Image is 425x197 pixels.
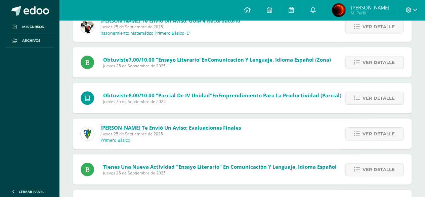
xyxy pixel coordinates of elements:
span: 8.00/10.00 [129,92,155,99]
p: Razonamiento Matemático Primero Básico 'E' [100,31,190,36]
span: Jueves 25 de Septiembre de 2025 [103,99,341,104]
span: [PERSON_NAME] te envió un aviso: Evaluaciones Finales [100,124,241,131]
span: Mi Perfil [350,10,389,16]
span: Jueves 25 de Septiembre de 2025 [103,63,331,69]
span: "Ensayo literario" [156,56,202,63]
span: Jueves 25 de Septiembre de 2025 [100,24,240,30]
img: 356f35e1342121e0f3f79114633ea786.png [332,3,345,17]
span: 7.00/10.00 [129,56,155,63]
span: [PERSON_NAME] te envió un aviso: GUIA 4 Recordatorio [100,17,240,24]
span: Jueves 25 de Septiembre de 2025 [103,170,337,176]
span: Archivos [22,38,40,43]
span: Ver detalle [363,128,395,140]
p: Primero Básico [100,138,130,143]
span: Jueves 25 de Septiembre de 2025 [100,131,241,137]
span: Mis cursos [22,24,44,30]
a: Mis cursos [5,20,54,34]
span: [PERSON_NAME] [350,4,389,11]
span: Ver detalle [363,92,395,104]
span: Comunicación y Lenguaje, Idioma Español (Zona) [208,56,331,63]
span: Ver detalle [363,21,395,33]
span: Obtuviste en [103,92,341,99]
span: Obtuviste en [103,56,331,63]
span: Emprendimiento para la Productividad (Parcial) [218,92,341,99]
img: d172b984f1f79fc296de0e0b277dc562.png [81,20,94,33]
span: Tienes una nueva actividad "Ensayo literario" En Comunicación y Lenguaje, Idioma Español [103,163,337,170]
span: Ver detalle [363,56,395,69]
span: "Parcial de IV Unidad" [156,92,212,99]
a: Archivos [5,34,54,48]
span: Cerrar panel [19,189,44,194]
span: Ver detalle [363,163,395,176]
img: 9f174a157161b4ddbe12118a61fed988.png [81,127,94,140]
